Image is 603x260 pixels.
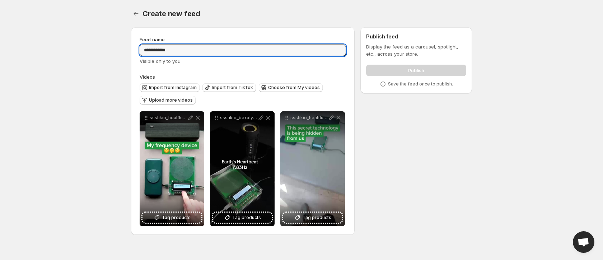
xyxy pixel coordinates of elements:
[303,214,331,221] span: Tag products
[140,96,196,105] button: Upload more videos
[388,81,453,87] p: Save the feed once to publish.
[140,83,200,92] button: Import from Instagram
[366,33,466,40] h2: Publish feed
[142,213,201,223] button: Tag products
[366,43,466,57] p: Display the feed as a carousel, spotlight, etc., across your store.
[149,85,197,90] span: Import from Instagram
[210,111,275,226] div: ssstikio_bexxlyco_1747854561002 1 - TrimTag products
[140,111,204,226] div: ssstikio_healflux_1747854537762 - TrimTag products
[140,37,165,42] span: Feed name
[150,115,187,121] p: ssstikio_healflux_1747854537762 - Trim
[213,213,272,223] button: Tag products
[290,115,328,121] p: ssstikio_healflux_1751907689460 - Trim
[162,214,191,221] span: Tag products
[140,74,155,80] span: Videos
[212,85,253,90] span: Import from TikTok
[573,231,594,253] div: Open chat
[283,213,342,223] button: Tag products
[131,9,141,19] button: Settings
[259,83,323,92] button: Choose from My videos
[140,58,182,64] span: Visible only to you.
[142,9,200,18] span: Create new feed
[149,97,193,103] span: Upload more videos
[268,85,320,90] span: Choose from My videos
[202,83,256,92] button: Import from TikTok
[280,111,345,226] div: ssstikio_healflux_1751907689460 - TrimTag products
[232,214,261,221] span: Tag products
[220,115,257,121] p: ssstikio_bexxlyco_1747854561002 1 - Trim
